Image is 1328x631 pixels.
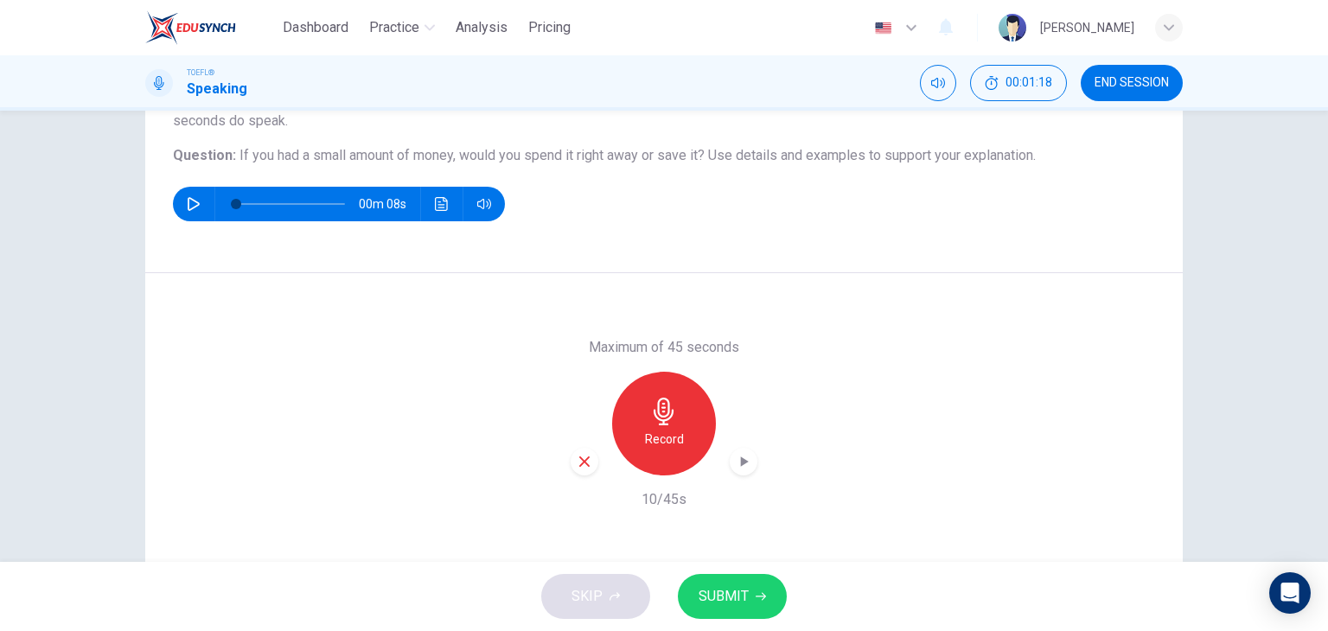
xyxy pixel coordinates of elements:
button: Practice [362,12,442,43]
button: Analysis [449,12,514,43]
button: SUBMIT [678,574,787,619]
img: Profile picture [999,14,1026,41]
div: Open Intercom Messenger [1269,572,1311,614]
button: Dashboard [276,12,355,43]
div: [PERSON_NAME] [1040,17,1134,38]
img: EduSynch logo [145,10,236,45]
span: Practice [369,17,419,38]
span: Analysis [456,17,508,38]
span: Pricing [528,17,571,38]
a: EduSynch logo [145,10,276,45]
span: Use details and examples to support your explanation. [708,147,1036,163]
h1: Speaking [187,79,247,99]
h6: Question : [173,145,1155,166]
button: Click to see the audio transcription [428,187,456,221]
span: If you had a small amount of money, would you spend it right away or save it? [239,147,705,163]
span: Dashboard [283,17,348,38]
h6: Maximum of 45 seconds [589,337,739,358]
h6: 10/45s [642,489,686,510]
span: 00:01:18 [1006,76,1052,90]
h6: Directions : [173,90,1155,131]
button: 00:01:18 [970,65,1067,101]
h6: Record [645,429,684,449]
div: Mute [920,65,956,101]
span: SUBMIT [699,584,749,609]
button: Record [612,372,716,475]
span: 00m 08s [359,187,420,221]
button: Pricing [521,12,578,43]
img: en [872,22,894,35]
span: END SESSION [1095,76,1169,90]
button: END SESSION [1081,65,1183,101]
div: Hide [970,65,1067,101]
span: TOEFL® [187,67,214,79]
